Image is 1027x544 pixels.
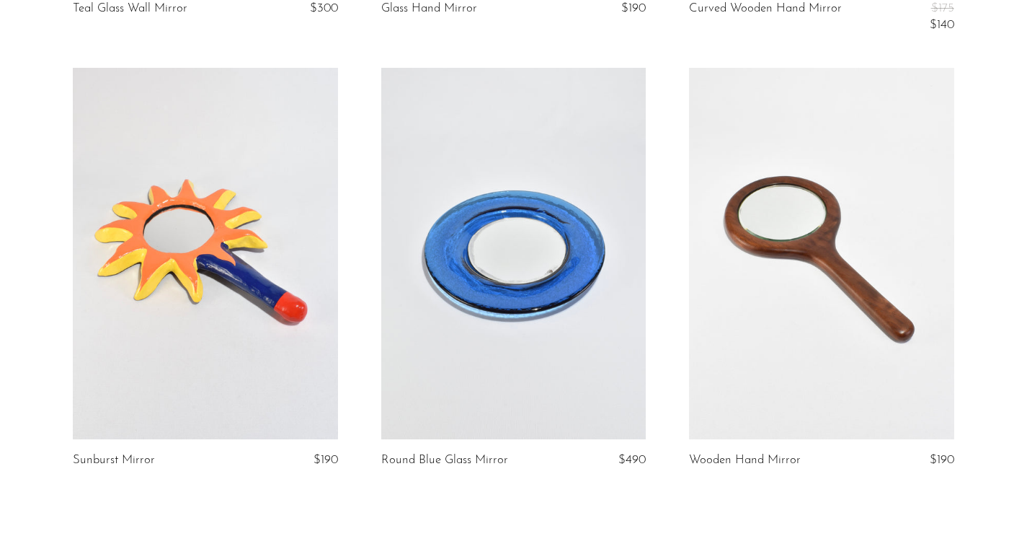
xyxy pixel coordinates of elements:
[310,2,338,14] span: $300
[621,2,646,14] span: $190
[381,454,508,467] a: Round Blue Glass Mirror
[618,454,646,466] span: $490
[381,2,477,15] a: Glass Hand Mirror
[314,454,338,466] span: $190
[689,2,842,32] a: Curved Wooden Hand Mirror
[930,454,954,466] span: $190
[73,2,187,15] a: Teal Glass Wall Mirror
[689,454,801,467] a: Wooden Hand Mirror
[73,454,155,467] a: Sunburst Mirror
[931,2,954,14] span: $175
[930,19,954,31] span: $140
